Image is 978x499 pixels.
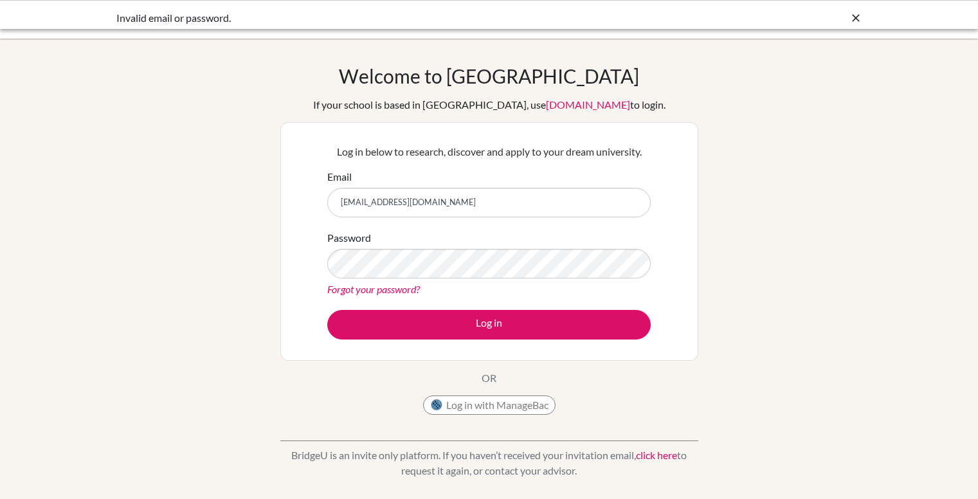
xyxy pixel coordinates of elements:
label: Password [327,230,371,246]
button: Log in [327,310,651,340]
h1: Welcome to [GEOGRAPHIC_DATA] [339,64,639,87]
div: If your school is based in [GEOGRAPHIC_DATA], use to login. [313,97,666,113]
button: Log in with ManageBac [423,395,556,415]
div: Invalid email or password. [116,10,669,26]
label: Email [327,169,352,185]
a: click here [636,449,677,461]
a: Forgot your password? [327,283,420,295]
p: Log in below to research, discover and apply to your dream university. [327,144,651,159]
a: [DOMAIN_NAME] [546,98,630,111]
p: BridgeU is an invite only platform. If you haven’t received your invitation email, to request it ... [280,448,698,478]
p: OR [482,370,496,386]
